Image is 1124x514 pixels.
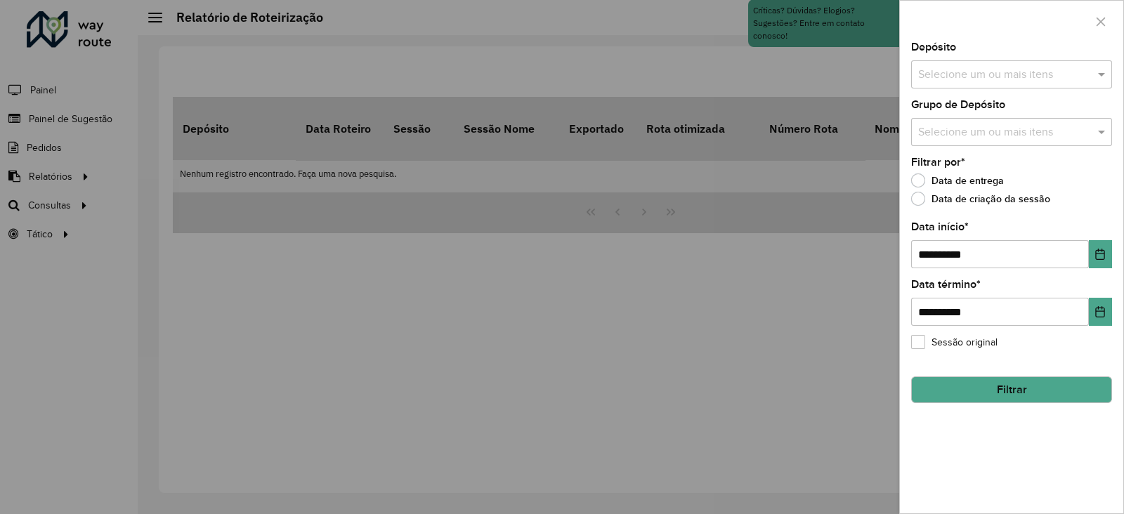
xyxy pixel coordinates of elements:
[911,96,1005,113] label: Grupo de Depósito
[911,218,969,235] label: Data início
[911,376,1112,403] button: Filtrar
[1089,240,1112,268] button: Choose Date
[911,154,965,171] label: Filtrar por
[1089,298,1112,326] button: Choose Date
[911,192,1050,206] label: Data de criação da sessão
[911,173,1004,187] label: Data de entrega
[911,276,981,293] label: Data término
[911,335,998,350] label: Sessão original
[911,39,956,55] label: Depósito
